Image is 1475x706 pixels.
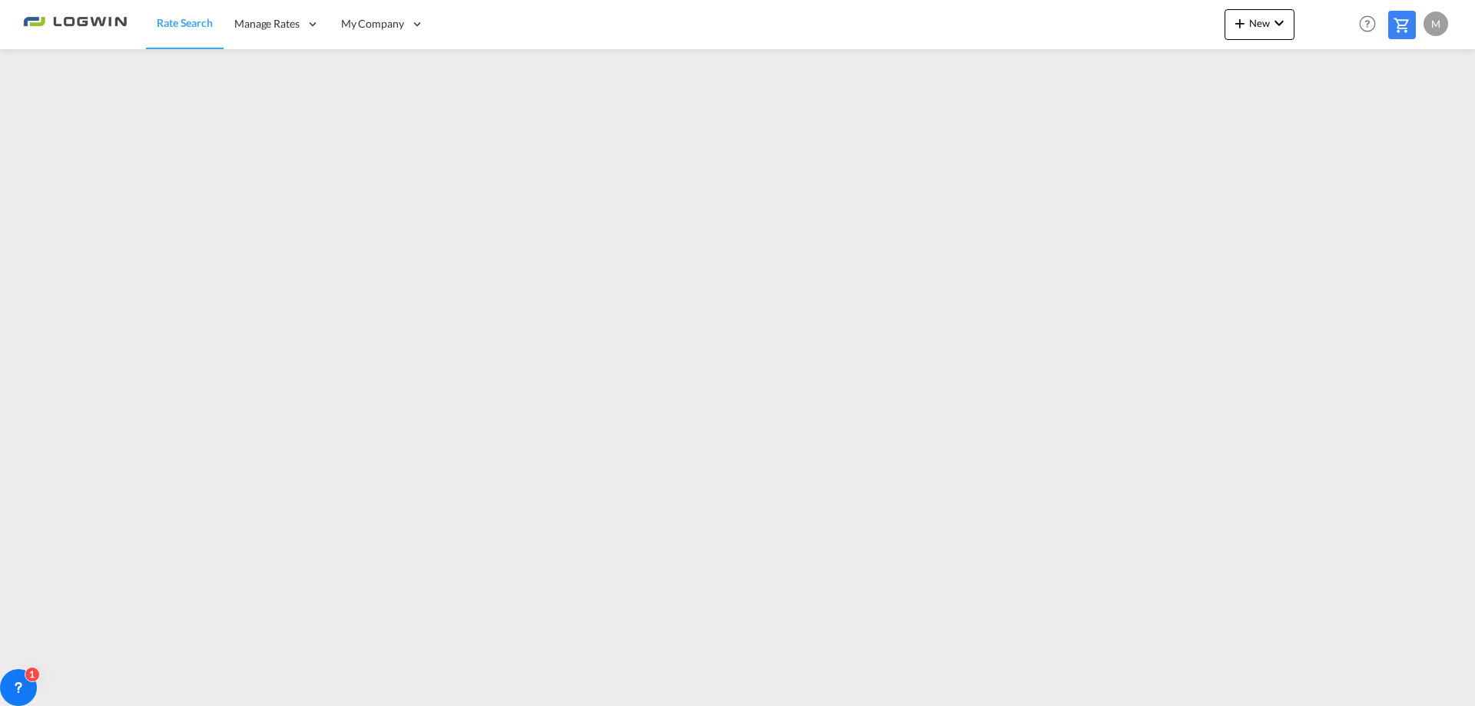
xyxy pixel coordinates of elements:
[23,7,127,41] img: 2761ae10d95411efa20a1f5e0282d2d7.png
[1231,17,1288,29] span: New
[1270,14,1288,32] md-icon: icon-chevron-down
[1354,11,1388,38] div: Help
[1225,9,1294,40] button: icon-plus 400-fgNewicon-chevron-down
[1424,12,1448,36] div: M
[1354,11,1381,37] span: Help
[341,16,404,31] span: My Company
[234,16,300,31] span: Manage Rates
[1231,14,1249,32] md-icon: icon-plus 400-fg
[157,16,213,29] span: Rate Search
